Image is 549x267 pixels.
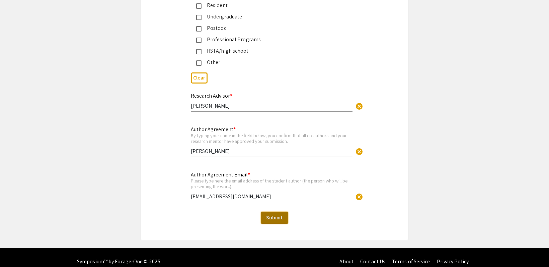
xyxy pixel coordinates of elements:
[191,92,232,99] mat-label: Research Advisor
[202,24,342,32] div: Postdoc
[339,258,354,265] a: About
[202,58,342,66] div: Other
[191,148,352,155] input: Type Here
[191,178,352,190] div: Please type here the email address of the student author (the person who will be presenting the w...
[202,36,342,44] div: Professional Programs
[191,126,236,133] mat-label: Author Agreement
[355,193,363,201] span: cancel
[355,102,363,110] span: cancel
[191,72,208,84] button: Clear
[5,237,28,262] iframe: Chat
[202,1,342,9] div: Resident
[437,258,469,265] a: Privacy Policy
[352,144,366,158] button: Clear
[191,102,352,109] input: Type Here
[202,13,342,21] div: Undergraduate
[352,190,366,203] button: Clear
[191,171,250,178] mat-label: Author Agreement Email
[202,47,342,55] div: HSTA/high school
[191,132,352,144] div: By typing your name in the field below, you confirm that all co-authors and your research mentor ...
[392,258,430,265] a: Terms of Service
[266,214,283,221] span: Submit
[352,99,366,112] button: Clear
[360,258,385,265] a: Contact Us
[355,148,363,156] span: cancel
[261,212,288,224] button: Submit
[191,193,352,200] input: Type Here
